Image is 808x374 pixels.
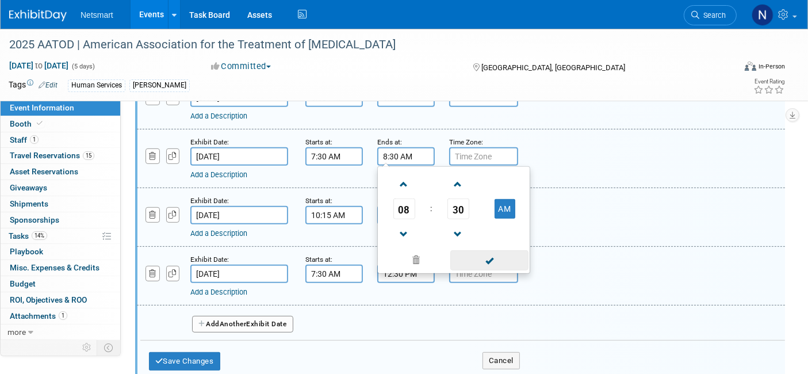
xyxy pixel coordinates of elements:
span: Asset Reservations [10,167,78,176]
a: Asset Reservations [1,164,120,180]
a: Add a Description [190,288,247,296]
div: [PERSON_NAME] [129,79,190,91]
input: Start Time [305,265,363,283]
div: Event Rating [753,79,784,85]
input: Date [190,206,288,224]
img: ExhibitDay [9,10,67,21]
span: (5 days) [71,63,95,70]
a: Add a Description [190,170,247,179]
input: End Time [377,147,435,166]
input: Date [190,265,288,283]
small: Exhibit Date: [190,197,229,205]
small: Starts at: [305,197,332,205]
a: Booth [1,116,120,132]
span: Giveaways [10,183,47,192]
a: more [1,325,120,340]
a: Staff1 [1,132,120,148]
td: Toggle Event Tabs [97,340,121,355]
span: Search [699,11,726,20]
a: Decrement Hour [393,219,415,249]
button: Committed [207,60,275,72]
a: Giveaways [1,180,120,196]
img: Nina Finn [752,4,773,26]
td: Personalize Event Tab Strip [77,340,97,355]
button: Save Changes [149,352,220,371]
div: 2025 AATOD | American Association for the Treatment of [MEDICAL_DATA] [5,35,719,55]
img: Format-Inperson.png [745,62,756,71]
span: Sponsorships [10,215,59,224]
a: Tasks14% [1,228,120,244]
div: In-Person [758,62,785,71]
button: AddAnotherExhibit Date [192,316,293,333]
span: Staff [10,135,39,144]
small: Exhibit Date: [190,138,229,146]
a: ROI, Objectives & ROO [1,292,120,308]
span: Misc. Expenses & Credits [10,263,99,272]
input: Time Zone [449,265,518,283]
span: 1 [30,135,39,144]
div: Human Services [68,79,125,91]
a: Shipments [1,196,120,212]
span: Budget [10,279,36,288]
span: Attachments [10,311,67,320]
span: ROI, Objectives & ROO [10,295,87,304]
span: [DATE] [DATE] [9,60,69,71]
small: Time Zone: [449,138,483,146]
span: [GEOGRAPHIC_DATA], [GEOGRAPHIC_DATA] [481,63,625,72]
span: Shipments [10,199,48,208]
span: Netsmart [81,10,113,20]
span: Pick Hour [393,199,415,219]
button: AM [495,199,515,219]
input: Time Zone [449,147,518,166]
a: Clear selection [380,253,451,269]
a: Attachments1 [1,308,120,324]
span: Pick Minute [447,199,469,219]
a: Add a Description [190,229,247,238]
span: Event Information [10,103,74,112]
a: Increment Minute [447,169,469,199]
a: Misc. Expenses & Credits [1,260,120,276]
span: to [33,61,44,70]
a: Done [450,253,529,269]
a: Add a Description [190,112,247,120]
button: Cancel [482,352,520,369]
a: Edit [39,81,58,89]
a: Search [684,5,737,25]
i: Booth reservation complete [37,120,43,127]
small: Exhibit Date: [190,255,229,264]
a: Travel Reservations15 [1,148,120,163]
span: Tasks [9,231,47,241]
a: Budget [1,276,120,292]
a: Playbook [1,244,120,259]
a: Decrement Minute [447,219,469,249]
a: Sponsorships [1,212,120,228]
span: Booth [10,119,45,128]
input: Start Time [305,147,363,166]
span: 14% [32,231,47,240]
td: : [428,199,434,219]
span: Travel Reservations [10,151,94,160]
span: Another [220,320,247,328]
span: Playbook [10,247,43,256]
input: End Time [377,265,435,283]
span: more [7,327,26,337]
small: Ends at: [377,138,402,146]
span: 1 [59,311,67,320]
small: Starts at: [305,138,332,146]
a: Event Information [1,100,120,116]
input: Date [190,147,288,166]
td: Tags [9,79,58,92]
small: Starts at: [305,255,332,264]
input: Start Time [305,206,363,224]
a: Increment Hour [393,169,415,199]
div: Event Format [670,60,785,77]
span: 15 [83,151,94,160]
